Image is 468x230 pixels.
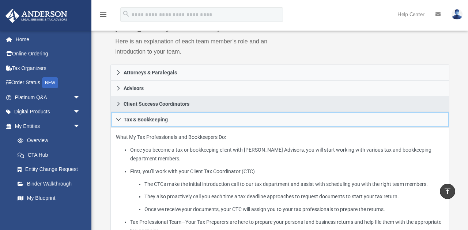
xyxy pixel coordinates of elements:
[5,47,91,61] a: Online Ordering
[144,192,444,201] li: They also proactively call you each time a tax deadline approaches to request documents to start ...
[116,36,275,57] p: Here is an explanation of each team member’s role and an introduction to your team.
[110,65,449,81] a: Attorneys & Paralegals
[110,112,449,128] a: Tax & Bookkeeping
[73,105,88,120] span: arrow_drop_down
[5,61,91,75] a: Tax Organizers
[5,105,91,119] a: Digital Productsarrow_drop_down
[99,10,107,19] i: menu
[124,86,144,91] span: Advisors
[110,96,449,112] a: Client Success Coordinators
[130,167,444,214] li: First, you’ll work with your Client Tax Coordinator (CTC)
[5,75,91,90] a: Order StatusNEW
[10,162,91,177] a: Entity Change Request
[130,145,444,163] li: Once you become a tax or bookkeeping client with [PERSON_NAME] Advisors, you will start working w...
[3,9,69,23] img: Anderson Advisors Platinum Portal
[452,9,463,20] img: User Pic
[99,14,107,19] a: menu
[122,10,130,18] i: search
[144,180,444,189] li: The CTCs make the initial introduction call to our tax department and assist with scheduling you ...
[10,176,91,191] a: Binder Walkthrough
[73,119,88,134] span: arrow_drop_down
[5,119,91,133] a: My Entitiesarrow_drop_down
[42,77,58,88] div: NEW
[10,133,91,148] a: Overview
[124,101,189,106] span: Client Success Coordinators
[124,70,177,75] span: Attorneys & Paralegals
[5,90,91,105] a: Platinum Q&Aarrow_drop_down
[440,184,455,199] a: vertical_align_top
[73,90,88,105] span: arrow_drop_down
[443,187,452,195] i: vertical_align_top
[144,205,444,214] li: Once we receive your documents, your CTC will assign you to your tax professionals to prepare the...
[10,205,91,220] a: Tax Due Dates
[10,191,88,206] a: My Blueprint
[110,81,449,96] a: Advisors
[10,148,91,162] a: CTA Hub
[124,117,168,122] span: Tax & Bookkeeping
[5,32,91,47] a: Home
